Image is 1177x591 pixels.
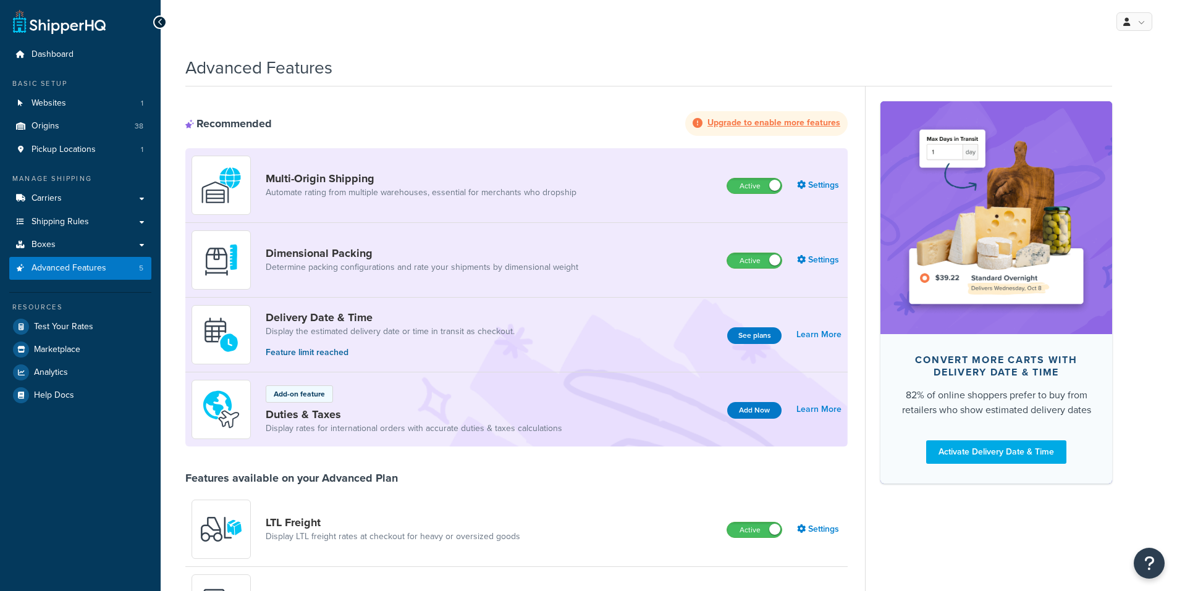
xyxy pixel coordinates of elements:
img: DTVBYsAAAAAASUVORK5CYII= [200,238,243,282]
a: Websites1 [9,92,151,115]
a: Shipping Rules [9,211,151,233]
button: See plans [727,327,782,344]
a: Dashboard [9,43,151,66]
a: Boxes [9,233,151,256]
img: WatD5o0RtDAAAAAElFTkSuQmCC [200,164,243,207]
div: Basic Setup [9,78,151,89]
span: Origins [32,121,59,132]
a: Multi-Origin Shipping [266,172,576,185]
a: Origins38 [9,115,151,138]
span: Analytics [34,367,68,378]
a: Test Your Rates [9,316,151,338]
a: Delivery Date & Time [266,311,515,324]
span: Test Your Rates [34,322,93,332]
span: Dashboard [32,49,74,60]
a: Learn More [796,326,842,343]
label: Active [727,253,782,268]
img: feature-image-ddt-36eae7f7280da8017bfb280eaccd9c446f90b1fe08728e4019434db127062ab4.png [899,120,1094,315]
img: gfkeb5ejjkALwAAAABJRU5ErkJggg== [200,313,243,356]
img: y79ZsPf0fXUFUhFXDzUgf+ktZg5F2+ohG75+v3d2s1D9TjoU8PiyCIluIjV41seZevKCRuEjTPPOKHJsQcmKCXGdfprl3L4q7... [200,508,243,551]
a: Display LTL freight rates at checkout for heavy or oversized goods [266,530,520,543]
img: icon-duo-feat-landed-cost-7136b061.png [200,388,243,431]
div: Features available on your Advanced Plan [185,471,398,485]
li: Origins [9,115,151,138]
span: Pickup Locations [32,145,96,155]
li: Advanced Features [9,257,151,280]
a: Marketplace [9,338,151,361]
label: Active [727,522,782,537]
span: Marketplace [34,345,80,355]
label: Active [727,178,782,193]
h1: Advanced Features [185,56,332,80]
span: 1 [141,98,143,109]
a: Pickup Locations1 [9,138,151,161]
div: Recommended [185,117,272,130]
span: Shipping Rules [32,217,89,227]
a: Help Docs [9,384,151,406]
button: Open Resource Center [1134,548,1165,579]
a: Duties & Taxes [266,408,562,421]
strong: Upgrade to enable more features [707,116,840,129]
a: Display the estimated delivery date or time in transit as checkout. [266,325,515,338]
button: Add Now [727,402,782,419]
span: Carriers [32,193,62,204]
div: 82% of online shoppers prefer to buy from retailers who show estimated delivery dates [900,388,1092,417]
a: Learn More [796,401,842,418]
a: Settings [797,177,842,194]
span: 1 [141,145,143,155]
a: Analytics [9,361,151,384]
a: Automate rating from multiple warehouses, essential for merchants who dropship [266,187,576,199]
div: Resources [9,302,151,312]
p: Add-on feature [274,388,325,400]
a: Determine packing configurations and rate your shipments by dimensional weight [266,261,578,274]
span: Help Docs [34,390,74,401]
span: 5 [139,263,143,274]
p: Feature limit reached [266,346,515,359]
span: Websites [32,98,66,109]
div: Convert more carts with delivery date & time [900,354,1092,379]
li: Pickup Locations [9,138,151,161]
li: Websites [9,92,151,115]
span: Advanced Features [32,263,106,274]
a: Activate Delivery Date & Time [926,440,1066,464]
span: 38 [135,121,143,132]
a: Settings [797,251,842,269]
div: Manage Shipping [9,174,151,184]
span: Boxes [32,240,56,250]
a: Settings [797,521,842,538]
a: Display rates for international orders with accurate duties & taxes calculations [266,422,562,435]
a: LTL Freight [266,516,520,529]
a: Carriers [9,187,151,210]
a: Advanced Features5 [9,257,151,280]
a: Dimensional Packing [266,246,578,260]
